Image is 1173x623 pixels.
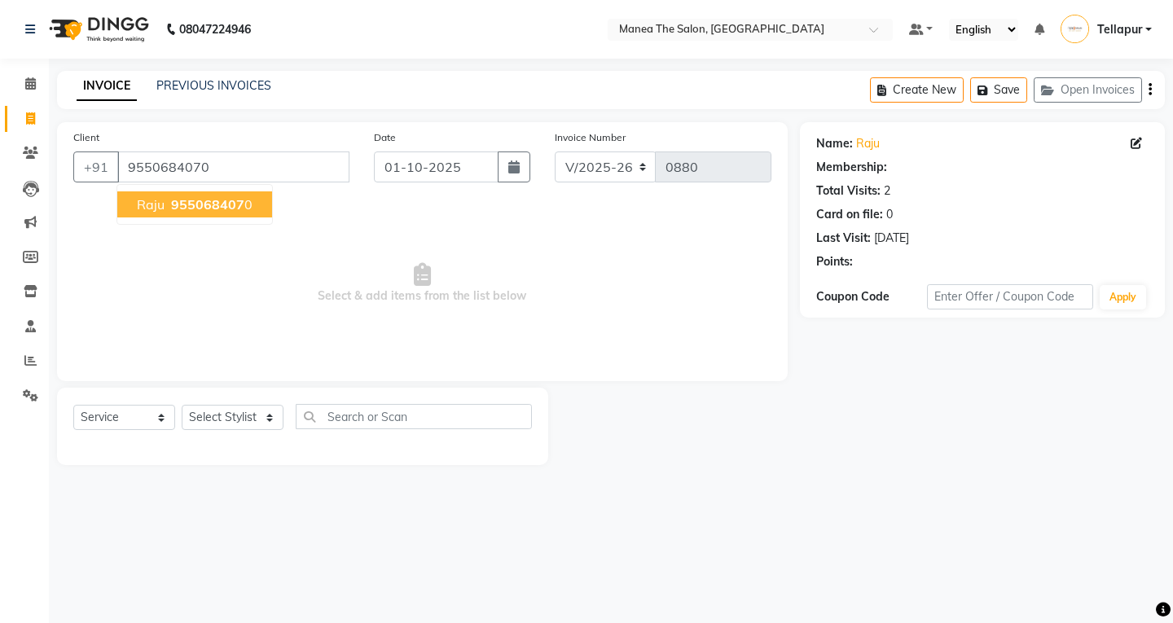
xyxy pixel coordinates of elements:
[816,230,871,247] div: Last Visit:
[117,151,349,182] input: Search by Name/Mobile/Email/Code
[816,253,853,270] div: Points:
[1061,15,1089,43] img: Tellapur
[927,284,1093,309] input: Enter Offer / Coupon Code
[156,78,271,93] a: PREVIOUS INVOICES
[171,196,244,213] span: 955068407
[1100,285,1146,309] button: Apply
[73,202,771,365] span: Select & add items from the list below
[970,77,1027,103] button: Save
[179,7,251,52] b: 08047224946
[886,206,893,223] div: 0
[137,196,165,213] span: Raju
[296,404,532,429] input: Search or Scan
[870,77,964,103] button: Create New
[816,288,927,305] div: Coupon Code
[816,135,853,152] div: Name:
[874,230,909,247] div: [DATE]
[856,135,880,152] a: Raju
[73,151,119,182] button: +91
[42,7,153,52] img: logo
[1097,21,1142,38] span: Tellapur
[884,182,890,200] div: 2
[73,130,99,145] label: Client
[816,206,883,223] div: Card on file:
[168,196,253,213] ngb-highlight: 0
[816,159,887,176] div: Membership:
[816,182,881,200] div: Total Visits:
[77,72,137,101] a: INVOICE
[555,130,626,145] label: Invoice Number
[1034,77,1142,103] button: Open Invoices
[374,130,396,145] label: Date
